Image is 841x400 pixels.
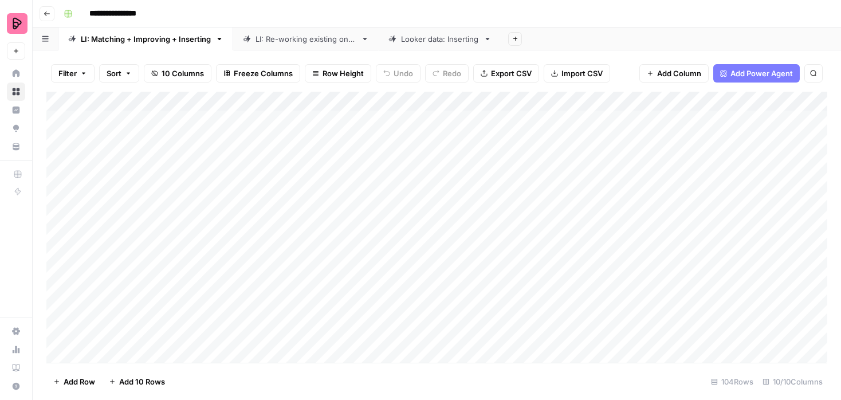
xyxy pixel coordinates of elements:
[394,68,413,79] span: Undo
[657,68,701,79] span: Add Column
[544,64,610,83] button: Import CSV
[7,138,25,156] a: Your Data
[379,28,501,50] a: Looker data: Inserting
[58,28,233,50] a: LI: Matching + Improving + Inserting
[58,68,77,79] span: Filter
[7,83,25,101] a: Browse
[7,359,25,377] a: Learning Hub
[256,33,356,45] div: LI: Re-working existing ones
[233,28,379,50] a: LI: Re-working existing ones
[162,68,204,79] span: 10 Columns
[7,9,25,38] button: Workspace: Preply
[234,68,293,79] span: Freeze Columns
[7,322,25,340] a: Settings
[401,33,479,45] div: Looker data: Inserting
[7,13,27,34] img: Preply Logo
[473,64,539,83] button: Export CSV
[305,64,371,83] button: Row Height
[7,101,25,119] a: Insights
[7,340,25,359] a: Usage
[376,64,421,83] button: Undo
[81,33,211,45] div: LI: Matching + Improving + Inserting
[323,68,364,79] span: Row Height
[561,68,603,79] span: Import CSV
[99,64,139,83] button: Sort
[64,376,95,387] span: Add Row
[730,68,793,79] span: Add Power Agent
[425,64,469,83] button: Redo
[51,64,95,83] button: Filter
[102,372,172,391] button: Add 10 Rows
[491,68,532,79] span: Export CSV
[758,372,827,391] div: 10/10 Columns
[216,64,300,83] button: Freeze Columns
[107,68,121,79] span: Sort
[639,64,709,83] button: Add Column
[706,372,758,391] div: 104 Rows
[713,64,800,83] button: Add Power Agent
[119,376,165,387] span: Add 10 Rows
[7,377,25,395] button: Help + Support
[46,372,102,391] button: Add Row
[7,119,25,138] a: Opportunities
[144,64,211,83] button: 10 Columns
[443,68,461,79] span: Redo
[7,64,25,83] a: Home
